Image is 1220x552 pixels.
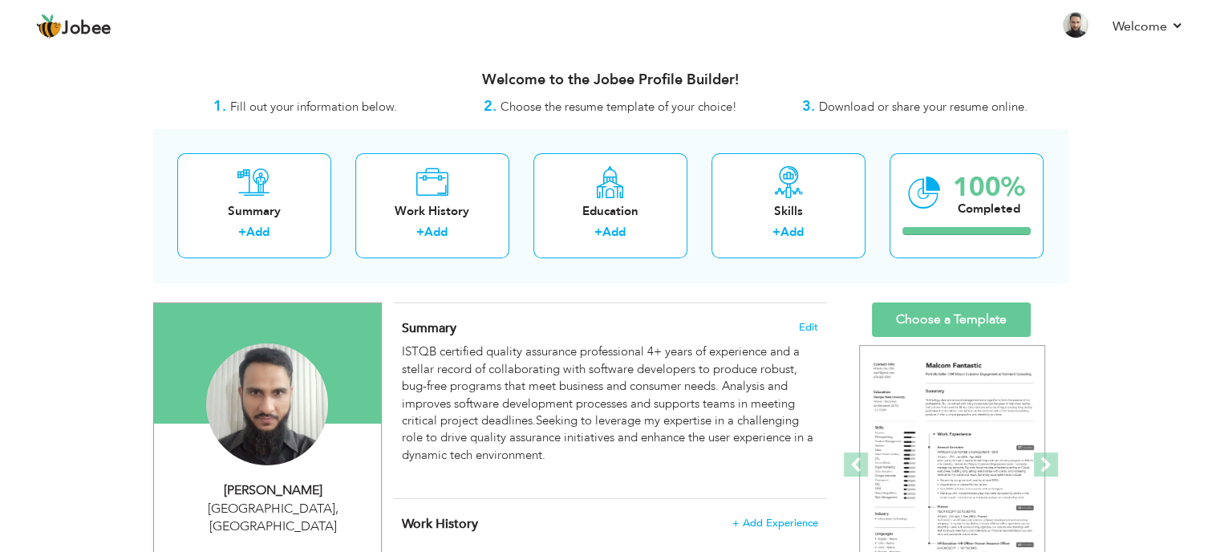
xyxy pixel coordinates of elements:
[501,99,737,115] span: Choose the resume template of your choice!
[772,224,780,241] label: +
[402,516,817,532] h4: This helps to show the companies you have worked for.
[416,224,424,241] label: +
[953,174,1025,201] div: 100%
[335,500,338,517] span: ,
[230,99,397,115] span: Fill out your information below.
[546,203,675,220] div: Education
[213,96,226,116] strong: 1.
[724,203,853,220] div: Skills
[36,14,111,39] a: Jobee
[594,224,602,241] label: +
[238,224,246,241] label: +
[153,72,1068,88] h3: Welcome to the Jobee Profile Builder!
[190,203,318,220] div: Summary
[780,224,804,240] a: Add
[62,20,111,38] span: Jobee
[166,481,381,500] div: [PERSON_NAME]
[402,515,478,533] span: Work History
[166,500,381,537] div: [GEOGRAPHIC_DATA] [GEOGRAPHIC_DATA]
[368,203,497,220] div: Work History
[1113,17,1184,36] a: Welcome
[802,96,815,116] strong: 3.
[484,96,497,116] strong: 2.
[246,224,270,240] a: Add
[732,517,818,529] span: + Add Experience
[819,99,1027,115] span: Download or share your resume online.
[402,343,817,481] div: ISTQB certified quality assurance professional 4+ years of experience and a stellar record of col...
[402,320,817,336] h4: Adding a summary is a quick and easy way to highlight your experience and interests.
[402,319,456,337] span: Summary
[872,302,1031,337] a: Choose a Template
[206,343,328,465] img: Akif Naseem
[602,224,626,240] a: Add
[799,322,818,333] span: Edit
[1063,12,1088,38] img: Profile Img
[953,201,1025,217] div: Completed
[424,224,448,240] a: Add
[36,14,62,39] img: jobee.io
